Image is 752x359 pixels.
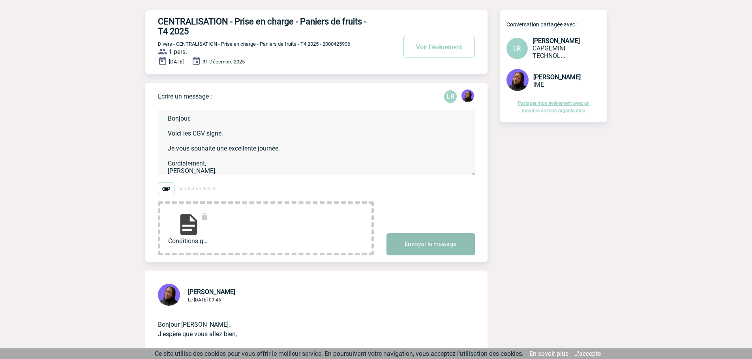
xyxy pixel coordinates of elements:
span: Divers - CENTRALISATION - Prise en charge - Paniers de fruits - T4 2025 - 2000425906 [158,41,350,47]
span: CAPGEMINI TECHNOLOGY SERVICES [533,45,565,60]
button: Envoyer le message [386,233,475,255]
div: Tabaski THIAM [461,89,474,104]
img: 131349-0.png [506,69,529,91]
p: Conversation partagée avec : [506,21,607,28]
span: IME [533,81,544,88]
button: Voir l'événement [403,36,475,58]
span: [PERSON_NAME] [188,288,235,296]
h4: CENTRALISATION - Prise en charge - Paniers de fruits - T4 2025 [158,17,373,36]
span: LR [513,45,521,52]
a: J'accepte [574,350,601,357]
div: Laura REMADNA [444,90,457,103]
p: LR [444,90,457,103]
span: Ce site utilise des cookies pour vous offrir le meilleur service. En poursuivant votre navigation... [155,350,523,357]
span: [DATE] [169,59,184,65]
img: 131349-0.png [461,89,474,102]
span: 1 pers. [169,48,187,56]
span: Le [DATE] 09:46 [188,297,221,303]
span: 31 Décembre 2025 [203,59,245,65]
p: Écrire un message : [158,93,212,100]
span: [PERSON_NAME] [533,73,581,81]
img: delete.svg [200,212,209,221]
a: Partager mon événement avec un membre de mon organisation [518,100,590,113]
a: En savoir plus [529,350,568,357]
img: 131349-0.png [158,284,180,306]
img: file-document.svg [176,212,201,237]
span: Conditions générales... [168,237,209,245]
span: Ajouter un fichier [179,186,216,192]
span: [PERSON_NAME] [533,37,580,45]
